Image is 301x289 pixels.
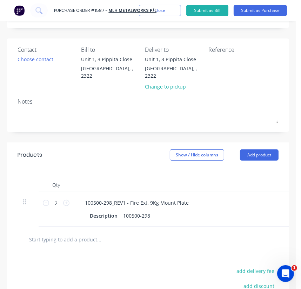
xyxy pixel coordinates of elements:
button: Submit as Purchase [234,5,287,16]
div: Reference [208,45,279,54]
button: Submit as Bill [186,5,228,16]
button: add delivery fee [233,266,279,275]
iframe: Intercom live chat [277,265,294,282]
button: Show / Hide columns [170,149,224,161]
div: Description [87,211,120,221]
div: Bill to [81,45,139,54]
div: Notes [18,97,279,106]
div: [GEOGRAPHIC_DATA], , 2322 [81,65,139,79]
div: [GEOGRAPHIC_DATA], , 2322 [145,65,203,79]
button: Close [139,5,181,16]
input: Start typing to add a product... [29,232,134,246]
a: MLH Metalworks P/L [108,7,156,13]
div: Unit 1, 3 Pippita Close [81,56,139,63]
div: Qty [39,178,74,192]
div: Purchase Order #1587 - [54,7,108,14]
div: Contact [18,45,76,54]
button: Add product [240,149,279,161]
div: 100500-298_REV1 - Fire Ext. 9Kg Mount Plate [79,198,194,208]
div: Products [18,151,42,159]
div: Deliver to [145,45,203,54]
img: Factory [14,5,25,16]
div: 100500-298 [120,211,153,221]
div: Change to pickup [145,83,203,90]
div: Choose contact [18,56,53,63]
div: Unit 1, 3 Pippita Close [145,56,203,63]
span: 1 [292,265,297,271]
